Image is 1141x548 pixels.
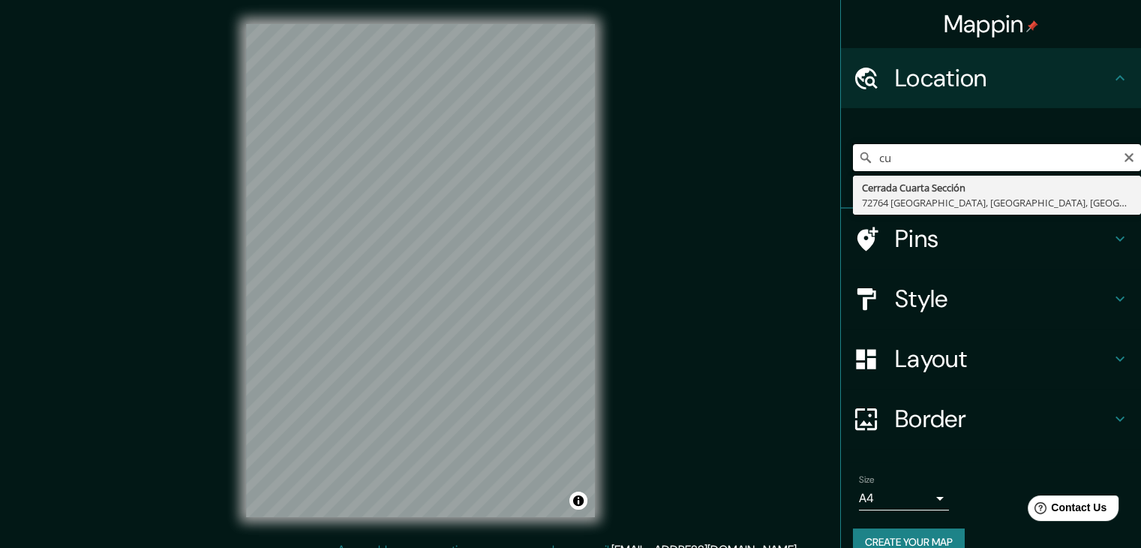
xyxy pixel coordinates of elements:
[1007,489,1124,531] iframe: Help widget launcher
[246,24,595,517] canvas: Map
[841,209,1141,269] div: Pins
[895,284,1111,314] h4: Style
[862,195,1132,210] div: 72764 [GEOGRAPHIC_DATA], [GEOGRAPHIC_DATA], [GEOGRAPHIC_DATA]
[895,404,1111,434] h4: Border
[1123,149,1135,164] button: Clear
[853,144,1141,171] input: Pick your city or area
[841,329,1141,389] div: Layout
[859,474,875,486] label: Size
[895,344,1111,374] h4: Layout
[841,48,1141,108] div: Location
[569,492,587,510] button: Toggle attribution
[944,9,1039,39] h4: Mappin
[895,63,1111,93] h4: Location
[862,180,1132,195] div: Cerrada Cuarta Sección
[895,224,1111,254] h4: Pins
[841,269,1141,329] div: Style
[859,486,949,510] div: A4
[841,389,1141,449] div: Border
[1026,20,1038,32] img: pin-icon.png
